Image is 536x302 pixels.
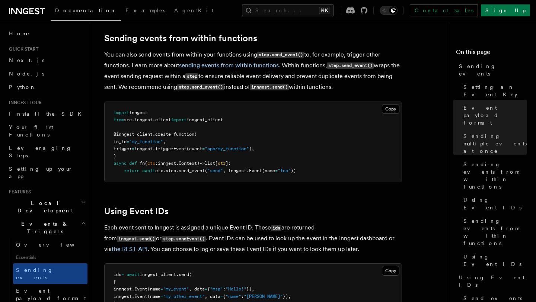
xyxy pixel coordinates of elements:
span: list [205,161,215,166]
span: ids [114,272,121,277]
p: Each event sent to Inngest is assigned a unique Event ID. These are returned from or . Event IDs ... [104,222,402,254]
span: "my_function" [129,139,163,144]
code: inngest.send() [117,236,156,242]
a: Next.js [6,54,87,67]
a: Leveraging Steps [6,141,87,162]
span: Inngest tour [6,100,42,106]
span: fn_id [114,139,127,144]
span: Python [9,84,36,90]
a: Sending events [13,263,87,284]
span: Node.js [9,71,44,77]
code: step.send_event() [327,62,374,69]
span: (name [147,294,160,299]
span: return [124,168,140,173]
span: TriggerEvent [155,146,186,151]
button: Copy [382,266,399,276]
span: Home [9,30,30,37]
span: -> [200,161,205,166]
span: @inngest_client [114,132,153,137]
span: [ [114,279,116,285]
a: Using Event IDs [456,271,527,292]
span: = [275,168,278,173]
span: Documentation [55,7,117,13]
span: . [176,168,179,173]
span: AgentKit [174,7,214,13]
span: , [163,139,166,144]
span: Sending events from within functions [463,161,527,190]
a: Sending events [456,60,527,80]
span: str [218,161,226,166]
span: . [163,168,166,173]
span: "my_event" [163,286,189,292]
span: : [241,294,244,299]
span: from [114,117,124,122]
a: Install the SDK [6,107,87,121]
span: "foo" [278,168,291,173]
span: "my_other_event" [163,294,205,299]
span: , data [205,294,220,299]
a: Contact sales [410,4,478,16]
a: sending events from within functions [179,62,279,69]
span: . [153,117,155,122]
span: step [166,168,176,173]
a: Sending multiple events at once [460,129,527,158]
a: Your first Functions [6,121,87,141]
span: create_function [155,132,194,137]
span: inngest [158,161,176,166]
button: Copy [382,104,399,114]
span: , inngest. [223,168,249,173]
span: = [121,272,124,277]
a: Using Event IDs [460,250,527,271]
code: ids [271,225,281,231]
span: : [223,286,226,292]
span: send_event [179,168,205,173]
span: Overview [16,242,93,248]
code: step.sendEvent() [162,236,206,242]
a: Node.js [6,67,87,80]
span: ctx [147,161,155,166]
span: import [171,117,186,122]
span: send [179,272,189,277]
code: step.send_event() [177,84,224,90]
span: "app/my_function" [205,146,249,151]
span: src [124,117,132,122]
a: Using Event IDs [104,206,169,216]
span: inngest. [114,286,134,292]
span: inngest [134,117,153,122]
span: Event [134,294,147,299]
span: . [153,132,155,137]
span: : [155,161,158,166]
code: inngest.send() [250,84,289,90]
span: Local Development [6,199,81,214]
a: Event payload format [460,101,527,129]
span: { [223,294,226,299]
span: Install the SDK [9,111,86,117]
span: : [228,161,231,166]
span: Sending events from within functions [463,217,527,247]
a: AgentKit [170,2,218,20]
span: = [205,286,207,292]
a: Setting an Event Key [460,80,527,101]
span: (event [186,146,202,151]
span: "msg" [210,286,223,292]
span: Using Event IDs [459,274,527,289]
span: Setting an Event Key [463,83,527,98]
span: Event payload format [463,104,527,126]
span: Examples [125,7,165,13]
span: ), [249,146,254,151]
button: Local Development [6,196,87,217]
span: ( [194,132,197,137]
span: inngest [129,110,147,115]
span: . [176,161,179,166]
span: Sending multiple events at once [463,132,527,155]
button: Toggle dark mode [380,6,398,15]
a: Using Event IDs [460,193,527,214]
span: [ [215,161,218,166]
span: ) [114,154,116,159]
span: = [160,294,163,299]
button: Events & Triggers [6,217,87,238]
span: "send" [207,168,223,173]
span: Quick start [6,46,38,52]
span: . [132,117,134,122]
kbd: ⌘K [319,7,329,14]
